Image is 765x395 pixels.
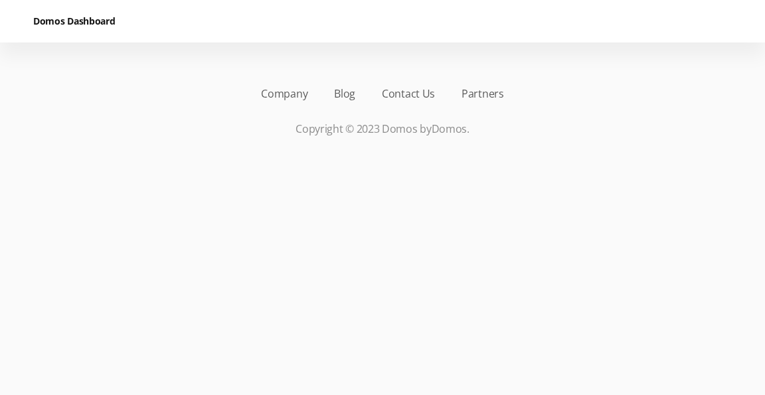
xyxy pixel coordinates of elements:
[462,86,504,102] a: Partners
[33,121,732,137] p: Copyright © 2023 Domos by .
[432,121,467,136] a: Domos
[261,86,307,102] a: Company
[334,86,355,102] a: Blog
[382,86,435,102] a: Contact Us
